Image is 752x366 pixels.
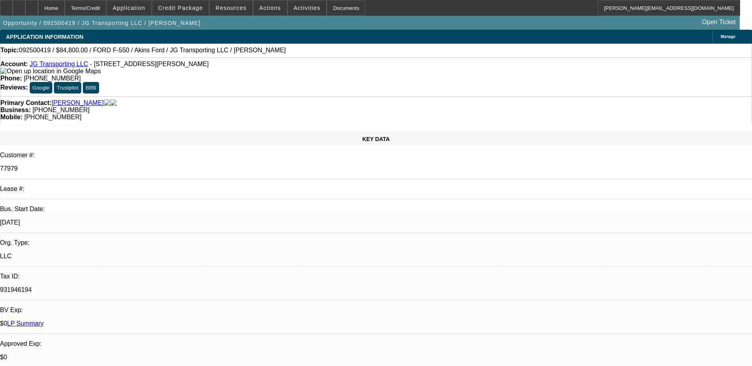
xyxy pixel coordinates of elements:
strong: Account: [0,61,28,67]
button: Activities [288,0,327,15]
button: Credit Package [152,0,209,15]
span: [PHONE_NUMBER] [24,114,81,120]
a: View Google Maps [0,68,101,74]
button: Google [30,82,52,93]
button: Actions [253,0,287,15]
img: facebook-icon.png [104,99,110,107]
strong: Business: [0,107,31,113]
strong: Phone: [0,75,22,82]
span: Activities [294,5,321,11]
a: LP Summary [7,320,44,327]
span: Opportunity / 092500419 / JG Transporting LLC / [PERSON_NAME] [3,20,201,26]
span: Resources [216,5,247,11]
span: 092500419 / $84,800.00 / FORD F-550 / Akins Ford / JG Transporting LLC / [PERSON_NAME] [19,47,286,54]
strong: Topic: [0,47,19,54]
button: Trustpilot [54,82,81,93]
a: JG Transporting LLC [30,61,88,67]
span: APPLICATION INFORMATION [6,34,83,40]
button: Application [107,0,151,15]
span: Manage [721,34,735,39]
img: linkedin-icon.png [110,99,117,107]
span: Actions [259,5,281,11]
button: BBB [83,82,99,93]
strong: Mobile: [0,114,23,120]
img: Open up location in Google Maps [0,68,101,75]
strong: Reviews: [0,84,28,91]
a: Open Ticket [699,15,739,29]
a: [PERSON_NAME] [52,99,104,107]
span: Application [113,5,145,11]
span: [PHONE_NUMBER] [24,75,81,82]
span: [PHONE_NUMBER] [33,107,90,113]
button: Resources [210,0,253,15]
strong: Primary Contact: [0,99,52,107]
span: Credit Package [158,5,203,11]
span: KEY DATA [362,136,390,142]
span: - [STREET_ADDRESS][PERSON_NAME] [90,61,209,67]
